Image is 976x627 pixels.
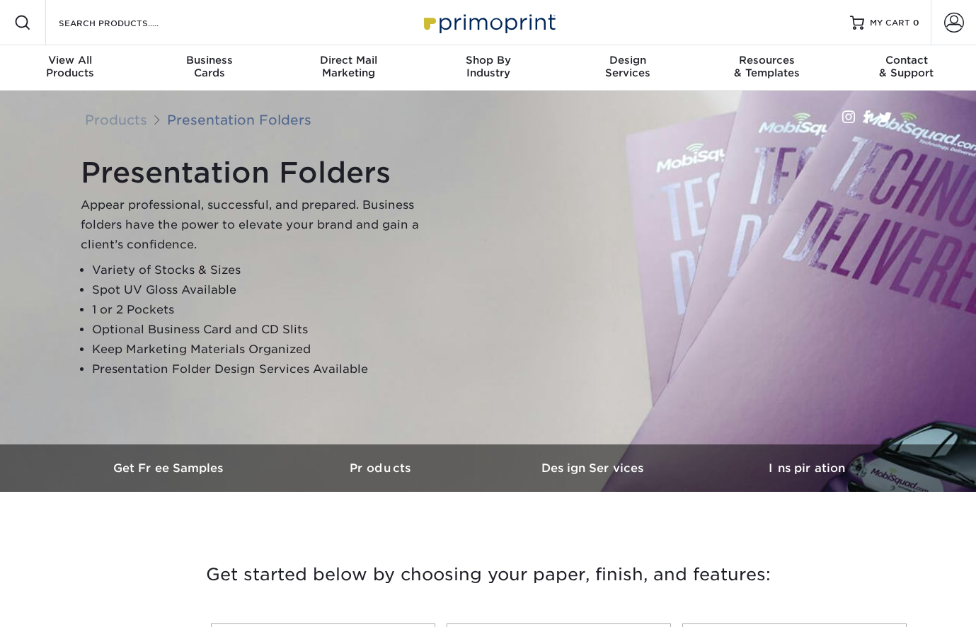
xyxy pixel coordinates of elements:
[74,543,902,606] h3: Get started below by choosing your paper, finish, and features:
[697,54,837,67] span: Resources
[701,461,913,475] h3: Inspiration
[558,54,697,67] span: Design
[913,18,919,28] span: 0
[870,17,910,29] span: MY CART
[81,156,435,190] h1: Presentation Folders
[701,444,913,492] a: Inspiration
[92,340,435,359] li: Keep Marketing Materials Organized
[279,54,418,79] div: Marketing
[92,280,435,300] li: Spot UV Gloss Available
[488,444,701,492] a: Design Services
[837,54,976,67] span: Contact
[57,14,195,31] input: SEARCH PRODUCTS.....
[279,45,418,91] a: Direct MailMarketing
[276,461,488,475] h3: Products
[64,444,276,492] a: Get Free Samples
[558,45,697,91] a: DesignServices
[558,54,697,79] div: Services
[488,461,701,475] h3: Design Services
[697,54,837,79] div: & Templates
[92,359,435,379] li: Presentation Folder Design Services Available
[418,7,559,38] img: Primoprint
[92,260,435,280] li: Variety of Stocks & Sizes
[139,45,279,91] a: BusinessCards
[139,54,279,79] div: Cards
[85,112,147,127] a: Products
[167,112,311,127] a: Presentation Folders
[279,54,418,67] span: Direct Mail
[92,320,435,340] li: Optional Business Card and CD Slits
[418,54,558,67] span: Shop By
[837,54,976,79] div: & Support
[92,300,435,320] li: 1 or 2 Pockets
[81,195,435,255] p: Appear professional, successful, and prepared. Business folders have the power to elevate your br...
[697,45,837,91] a: Resources& Templates
[139,54,279,67] span: Business
[64,461,276,475] h3: Get Free Samples
[837,45,976,91] a: Contact& Support
[276,444,488,492] a: Products
[418,54,558,79] div: Industry
[418,45,558,91] a: Shop ByIndustry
